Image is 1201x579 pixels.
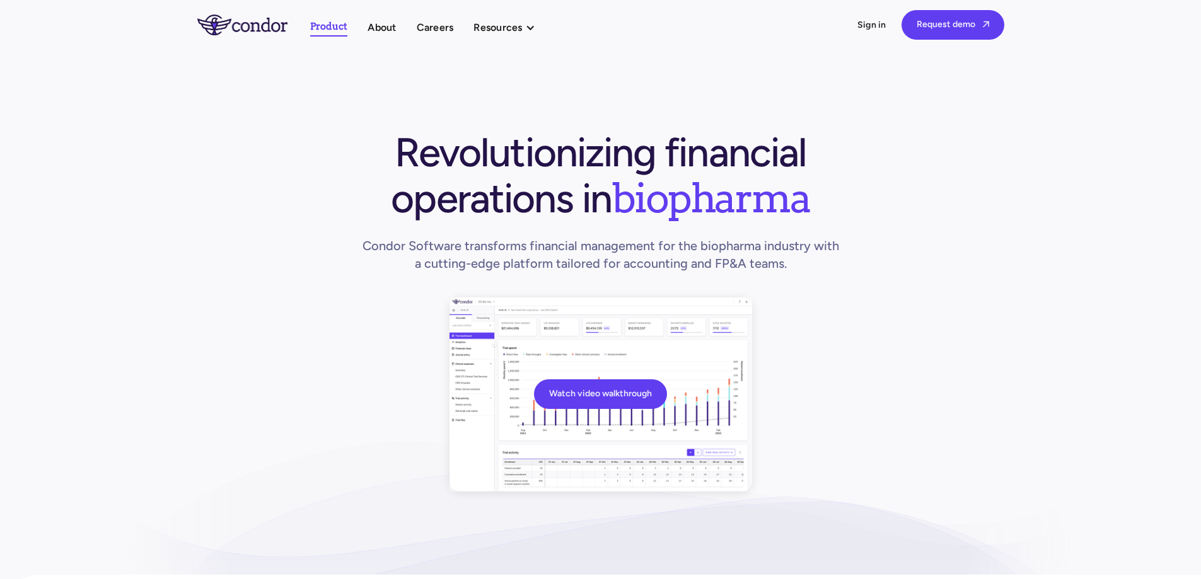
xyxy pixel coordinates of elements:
a: Sign in [857,19,886,32]
span:  [983,20,989,28]
a: home [197,14,310,35]
a: Watch video walkthrough [534,379,667,409]
h1: Condor Software transforms financial management for the biopharma industry with a cutting-edge pl... [359,237,843,272]
span: biopharma [612,173,809,222]
a: Request demo [902,10,1004,40]
div: Resources [473,19,522,36]
a: Product [310,18,348,37]
a: About [368,19,396,36]
h1: Revolutionizing financial operations in [359,130,843,221]
div: Resources [473,19,547,36]
a: Careers [417,19,454,36]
